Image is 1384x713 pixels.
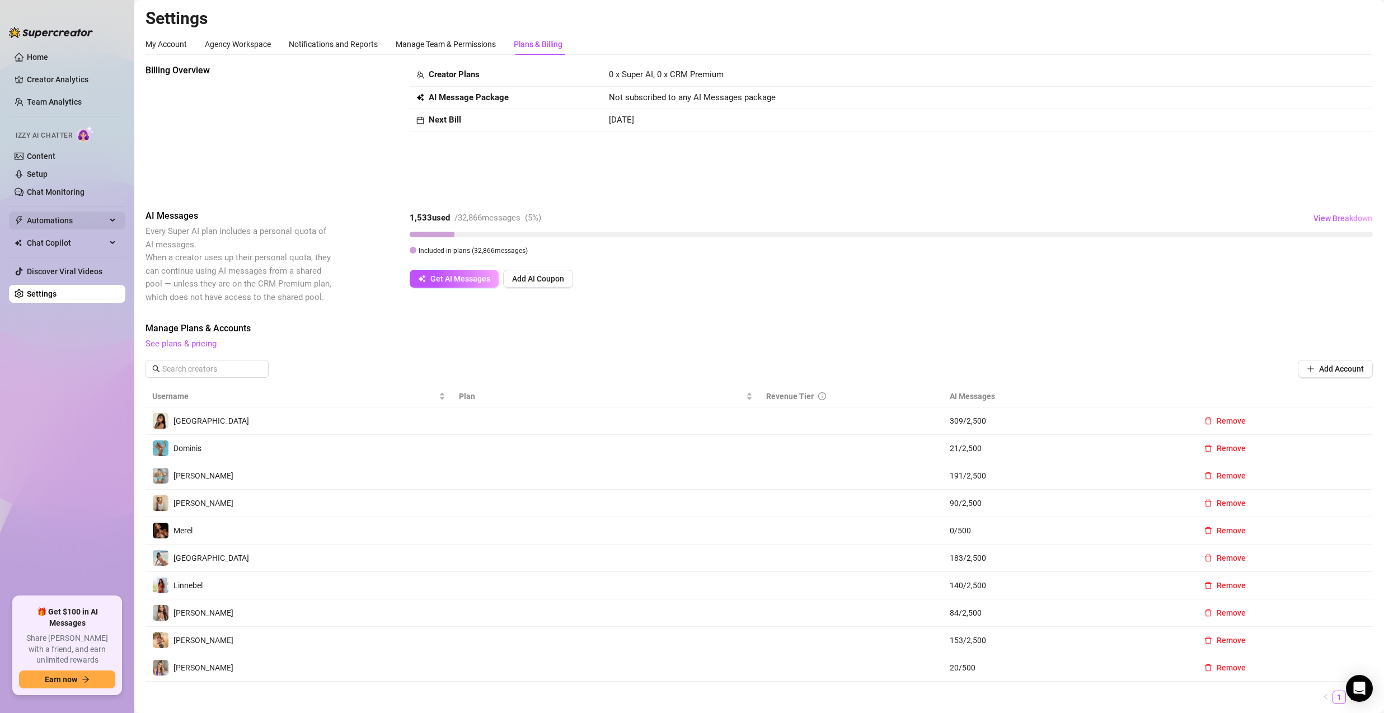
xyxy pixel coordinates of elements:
[146,209,334,223] span: AI Messages
[1217,636,1246,645] span: Remove
[173,636,233,645] span: [PERSON_NAME]
[153,632,168,648] img: Marie
[950,497,1182,509] span: 90 / 2,500
[1195,467,1255,485] button: Remove
[410,213,450,223] strong: 1,533 used
[9,27,93,38] img: logo-BBDzfeDw.svg
[146,38,187,50] div: My Account
[27,212,106,229] span: Automations
[19,607,115,628] span: 🎁 Get $100 in AI Messages
[27,97,82,106] a: Team Analytics
[1195,631,1255,649] button: Remove
[1217,444,1246,453] span: Remove
[153,468,168,484] img: Olivia
[1204,527,1212,534] span: delete
[419,247,528,255] span: Included in plans ( 32,866 messages)
[1195,659,1255,677] button: Remove
[1195,439,1255,457] button: Remove
[153,660,168,676] img: Jenna
[1217,553,1246,562] span: Remove
[609,115,634,125] span: [DATE]
[1217,471,1246,480] span: Remove
[1204,664,1212,672] span: delete
[162,363,253,375] input: Search creators
[173,526,193,535] span: Merel
[173,553,249,562] span: [GEOGRAPHIC_DATA]
[1204,417,1212,425] span: delete
[950,415,1182,427] span: 309 / 2,500
[943,386,1189,407] th: AI Messages
[950,662,1182,674] span: 20 / 500
[410,270,499,288] button: Get AI Messages
[429,115,461,125] strong: Next Bill
[1204,636,1212,644] span: delete
[818,392,826,400] span: info-circle
[609,91,776,105] span: Not subscribed to any AI Messages package
[1195,576,1255,594] button: Remove
[19,633,115,666] span: Share [PERSON_NAME] with a friend, and earn unlimited rewards
[15,216,24,225] span: thunderbolt
[173,663,233,672] span: [PERSON_NAME]
[152,365,160,373] span: search
[1217,416,1246,425] span: Remove
[1333,691,1345,703] a: 1
[396,38,496,50] div: Manage Team & Permissions
[503,270,573,288] button: Add AI Coupon
[16,130,72,141] span: Izzy AI Chatter
[146,322,1373,335] span: Manage Plans & Accounts
[146,8,1373,29] h2: Settings
[1195,549,1255,567] button: Remove
[454,213,520,223] span: / 32,866 messages
[27,289,57,298] a: Settings
[950,524,1182,537] span: 0 / 500
[1217,499,1246,508] span: Remove
[153,495,168,511] img: Megan
[15,239,22,247] img: Chat Copilot
[153,413,168,429] img: Tokyo
[950,579,1182,592] span: 140 / 2,500
[153,605,168,621] img: Nora
[766,392,814,401] span: Revenue Tier
[1195,604,1255,622] button: Remove
[1313,209,1373,227] button: View Breakdown
[146,339,217,349] a: See plans & pricing
[1319,364,1364,373] span: Add Account
[1319,691,1333,704] button: left
[1204,554,1212,562] span: delete
[609,69,724,79] span: 0 x Super AI, 0 x CRM Premium
[1204,609,1212,617] span: delete
[1298,360,1373,378] button: Add Account
[1195,412,1255,430] button: Remove
[514,38,562,50] div: Plans & Billing
[525,213,541,223] span: ( 5 %)
[173,581,203,590] span: Linnebel
[153,440,168,456] img: Dominis
[950,470,1182,482] span: 191 / 2,500
[173,608,233,617] span: [PERSON_NAME]
[416,71,424,79] span: team
[27,71,116,88] a: Creator Analytics
[153,550,168,566] img: Tokyo
[512,274,564,283] span: Add AI Coupon
[173,444,201,453] span: Dominis
[173,499,233,508] span: [PERSON_NAME]
[153,578,168,593] img: Linnebel
[153,523,168,538] img: Merel
[950,442,1182,454] span: 21 / 2,500
[1204,499,1212,507] span: delete
[1204,472,1212,480] span: delete
[429,69,480,79] strong: Creator Plans
[452,386,759,407] th: Plan
[430,274,490,283] span: Get AI Messages
[429,92,509,102] strong: AI Message Package
[289,38,378,50] div: Notifications and Reports
[27,170,48,179] a: Setup
[146,226,331,302] span: Every Super AI plan includes a personal quota of AI messages. When a creator uses up their person...
[950,634,1182,646] span: 153 / 2,500
[1195,522,1255,540] button: Remove
[27,187,85,196] a: Chat Monitoring
[27,152,55,161] a: Content
[173,416,249,425] span: [GEOGRAPHIC_DATA]
[173,471,233,480] span: [PERSON_NAME]
[146,64,334,77] span: Billing Overview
